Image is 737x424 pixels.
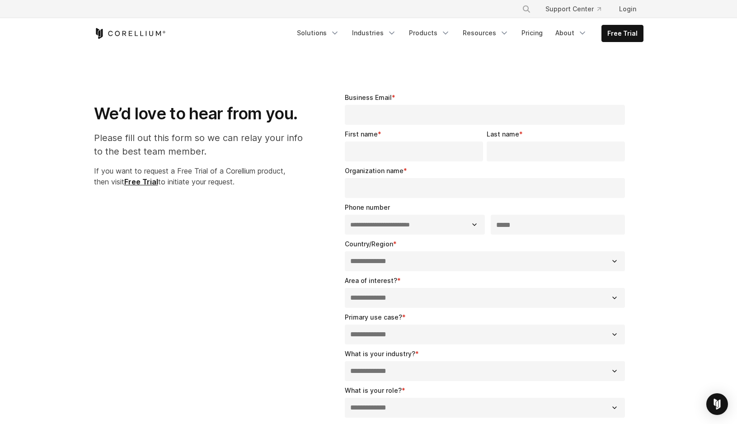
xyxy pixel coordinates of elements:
a: Corellium Home [94,28,166,39]
a: Products [404,25,455,41]
span: Phone number [345,203,390,211]
a: Pricing [516,25,548,41]
span: Primary use case? [345,313,402,321]
a: Solutions [291,25,345,41]
span: Organization name [345,167,404,174]
a: Free Trial [602,25,643,42]
a: Resources [457,25,514,41]
h1: We’d love to hear from you. [94,104,312,124]
span: Business Email [345,94,392,101]
span: What is your role? [345,386,402,394]
span: What is your industry? [345,350,415,358]
a: Support Center [538,1,608,17]
span: Area of interest? [345,277,397,284]
a: About [550,25,592,41]
div: Open Intercom Messenger [706,393,728,415]
a: Free Trial [124,177,158,186]
button: Search [518,1,535,17]
span: First name [345,130,378,138]
div: Navigation Menu [511,1,643,17]
a: Industries [347,25,402,41]
div: Navigation Menu [291,25,643,42]
p: If you want to request a Free Trial of a Corellium product, then visit to initiate your request. [94,165,312,187]
span: Last name [487,130,519,138]
span: Country/Region [345,240,393,248]
a: Login [612,1,643,17]
p: Please fill out this form so we can relay your info to the best team member. [94,131,312,158]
